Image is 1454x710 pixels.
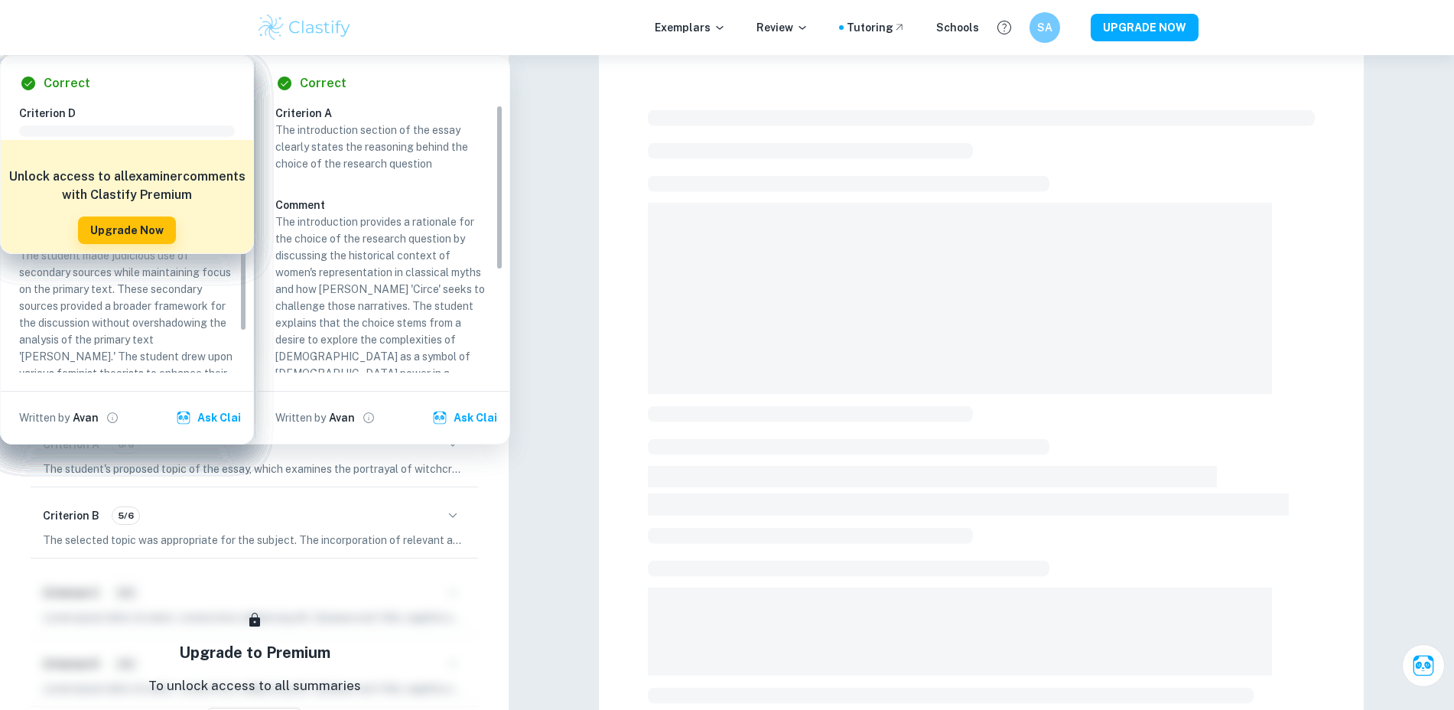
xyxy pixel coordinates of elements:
h6: Criterion B [43,507,99,524]
img: clai.svg [176,410,191,425]
img: Clastify logo [256,12,353,43]
button: View full profile [358,407,379,428]
h6: Comment [275,197,491,213]
p: The student's proposed topic of the essay, which examines the portrayal of witchcraft in [PERSON_... [43,461,466,477]
h5: Upgrade to Premium [179,641,330,664]
button: View full profile [102,407,123,428]
button: Ask Clai [429,404,503,432]
button: Upgrade Now [78,217,176,244]
h6: Unlock access to all examiner comments with Clastify Premium [8,168,246,204]
h6: Criterion A [275,105,503,122]
h6: Correct [300,74,346,93]
p: Review [756,19,808,36]
button: Help and Feedback [991,15,1017,41]
button: SA [1030,12,1060,43]
p: The student made judicious use of secondary sources while maintaining focus on the primary text. ... [19,247,235,415]
p: Exemplars [655,19,726,36]
p: The selected topic was appropriate for the subject. The incorporation of relevant and appropriate... [43,532,466,549]
p: The introduction provides a rationale for the choice of the research question by discussing the h... [275,213,491,567]
button: Ask Clai [1402,644,1445,687]
span: 5/6 [112,509,139,523]
h6: Criterion D [19,105,247,122]
p: The introduction section of the essay clearly states the reasoning behind the choice of the resea... [275,122,491,172]
h6: Correct [44,74,90,93]
a: Schools [936,19,979,36]
a: Tutoring [847,19,906,36]
h6: Avan [329,409,355,426]
p: To unlock access to all summaries [148,676,361,696]
p: Written by [19,409,70,426]
p: Written by [275,409,326,426]
h6: SA [1036,19,1053,36]
button: Ask Clai [173,404,247,432]
img: clai.svg [432,410,447,425]
h6: Avan [73,409,99,426]
button: UPGRADE NOW [1091,14,1199,41]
